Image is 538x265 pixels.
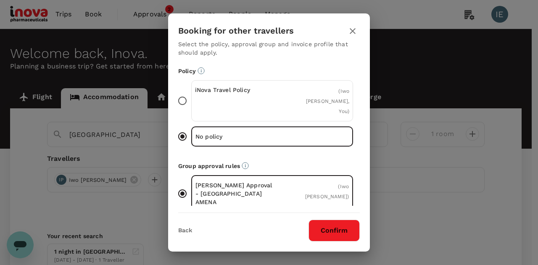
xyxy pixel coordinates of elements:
[309,220,360,241] button: Confirm
[195,132,272,141] p: No policy
[178,67,360,75] p: Policy
[178,162,360,170] p: Group approval rules
[178,227,192,234] button: Back
[242,162,249,169] svg: Default approvers or custom approval rules (if available) are based on the user group.
[195,181,272,206] p: [PERSON_NAME] Approval - [GEOGRAPHIC_DATA] AMENA
[306,88,349,114] span: ( Iwo [PERSON_NAME], You )
[178,26,294,36] h3: Booking for other travellers
[178,40,360,57] p: Select the policy, approval group and invoice profile that should apply.
[195,86,272,94] p: iNova Travel Policy
[198,67,205,74] svg: Booking restrictions are based on the selected travel policy.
